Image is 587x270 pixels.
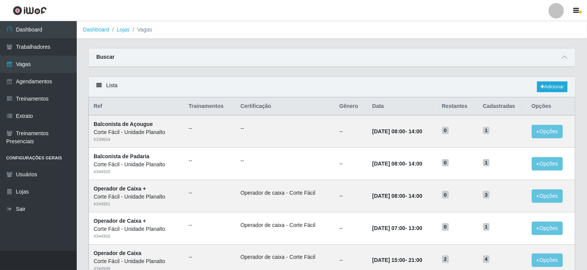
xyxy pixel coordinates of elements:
[189,189,231,197] ul: --
[189,124,231,133] ul: --
[372,257,405,263] time: [DATE] 15:00
[483,223,490,231] span: 1
[442,223,449,231] span: 0
[94,218,146,224] strong: Operador de Caixa +
[527,98,575,116] th: Opções
[94,169,180,175] div: # 344920
[372,128,405,134] time: [DATE] 08:00
[483,255,490,263] span: 4
[94,153,150,159] strong: Balconista de Padaria
[409,161,422,167] time: 14:00
[335,115,368,147] td: --
[437,98,478,116] th: Restantes
[94,161,180,169] div: Corte Fácil - Unidade Planalto
[94,193,180,201] div: Corte Fácil - Unidade Planalto
[13,6,47,15] img: CoreUI Logo
[335,212,368,244] td: --
[409,225,422,231] time: 13:00
[89,98,184,116] th: Ref
[130,26,152,34] li: Vagas
[372,225,405,231] time: [DATE] 07:00
[442,191,449,199] span: 0
[335,180,368,212] td: --
[442,159,449,167] span: 0
[372,225,422,231] strong: -
[94,128,180,136] div: Corte Fácil - Unidade Planalto
[532,125,563,138] button: Opções
[368,98,437,116] th: Data
[189,157,231,165] ul: --
[532,222,563,235] button: Opções
[409,257,422,263] time: 21:00
[236,98,335,116] th: Certificação
[335,98,368,116] th: Gênero
[241,189,330,197] li: Operador de caixa - Corte Fácil
[184,98,236,116] th: Trainamentos
[409,128,422,134] time: 14:00
[83,27,109,33] a: Dashboard
[442,255,449,263] span: 2
[241,124,330,133] ul: --
[94,136,180,143] div: # 339654
[94,121,153,127] strong: Balconista de Açougue
[189,221,231,229] ul: --
[335,148,368,180] td: --
[442,127,449,134] span: 0
[372,193,405,199] time: [DATE] 08:00
[532,189,563,203] button: Opções
[537,81,567,92] a: Adicionar
[77,21,587,39] nav: breadcrumb
[241,157,330,165] ul: --
[372,193,422,199] strong: -
[478,98,527,116] th: Cadastradas
[532,157,563,171] button: Opções
[241,253,330,261] li: Operador de caixa - Corte Fácil
[94,225,180,233] div: Corte Fácil - Unidade Planalto
[189,253,231,261] ul: --
[94,257,180,265] div: Corte Fácil - Unidade Planalto
[117,27,129,33] a: Lojas
[94,250,142,256] strong: Operador de Caixa
[409,193,422,199] time: 14:00
[372,257,422,263] strong: -
[372,128,422,134] strong: -
[483,159,490,167] span: 1
[241,221,330,229] li: Operador de caixa - Corte Fácil
[94,201,180,207] div: # 344951
[94,186,146,192] strong: Operador de Caixa +
[532,253,563,267] button: Opções
[94,233,180,240] div: # 344950
[483,191,490,199] span: 3
[96,54,114,60] strong: Buscar
[372,161,405,167] time: [DATE] 08:00
[483,127,490,134] span: 1
[372,161,422,167] strong: -
[89,77,575,97] div: Lista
